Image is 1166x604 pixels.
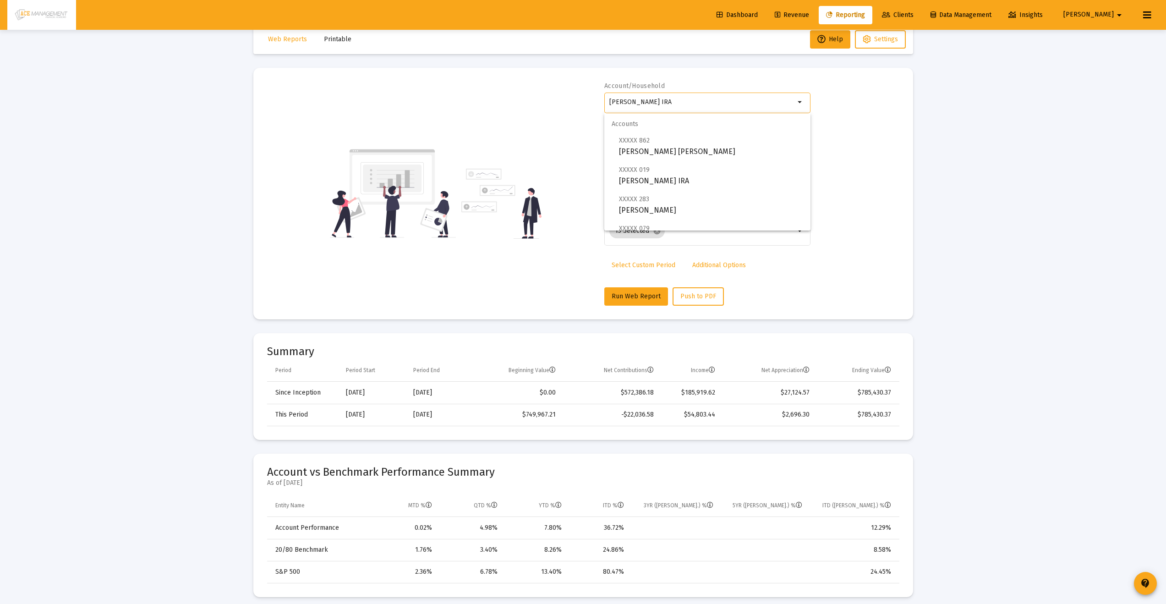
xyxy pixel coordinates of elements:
[471,404,562,426] td: $749,967.21
[275,367,291,374] div: Period
[445,545,498,555] div: 3.40%
[822,502,891,509] div: ITD ([PERSON_NAME].) %
[761,367,810,374] div: Net Appreciation
[474,502,498,509] div: QTD %
[510,545,562,555] div: 8.26%
[372,495,439,517] td: Column MTD %
[609,222,795,240] mat-chip-list: Selection
[575,545,624,555] div: 24.86%
[562,360,660,382] td: Column Net Contributions
[267,466,495,478] span: Account vs Benchmark Performance Summary
[691,367,715,374] div: Income
[1063,11,1114,19] span: [PERSON_NAME]
[609,224,665,238] mat-chip: 15 Selected
[267,517,372,539] td: Account Performance
[562,382,660,404] td: $572,386.18
[268,35,307,43] span: Web Reports
[330,148,456,239] img: reporting
[407,360,471,382] td: Column Period End
[267,382,339,404] td: Since Inception
[267,478,495,488] mat-card-subtitle: As of [DATE]
[692,261,746,269] span: Additional Options
[680,292,716,300] span: Push to PDF
[539,502,562,509] div: YTD %
[619,135,803,157] span: [PERSON_NAME] [PERSON_NAME]
[1052,5,1136,24] button: [PERSON_NAME]
[604,367,654,374] div: Net Contributions
[413,410,464,419] div: [DATE]
[852,367,891,374] div: Ending Value
[379,523,432,533] div: 0.02%
[445,523,498,533] div: 4.98%
[767,6,816,24] a: Revenue
[1140,578,1151,589] mat-icon: contact_support
[267,360,899,426] div: Data grid
[722,382,816,404] td: $27,124.57
[267,495,372,517] td: Column Entity Name
[346,367,375,374] div: Period Start
[575,523,624,533] div: 36.72%
[709,6,765,24] a: Dashboard
[461,169,542,239] img: reporting-alt
[413,388,464,397] div: [DATE]
[612,261,675,269] span: Select Custom Period
[815,523,891,533] div: 12.29%
[261,30,314,49] button: Web Reports
[438,495,504,517] td: Column QTD %
[722,360,816,382] td: Column Net Appreciation
[619,223,803,245] span: [PERSON_NAME] Individual
[819,6,872,24] a: Reporting
[379,567,432,577] div: 2.36%
[817,35,843,43] span: Help
[510,523,562,533] div: 7.80%
[619,137,650,144] span: XXXXX 862
[815,545,891,555] div: 8.58%
[267,495,899,583] div: Data grid
[673,287,724,306] button: Push to PDF
[509,367,556,374] div: Beginning Value
[923,6,999,24] a: Data Management
[413,367,440,374] div: Period End
[619,195,649,203] span: XXXXX 283
[604,287,668,306] button: Run Web Report
[644,502,713,509] div: 3YR ([PERSON_NAME].) %
[795,97,806,108] mat-icon: arrow_drop_down
[809,495,899,517] td: Column ITD (Ann.) %
[346,410,400,419] div: [DATE]
[339,360,407,382] td: Column Period Start
[267,347,899,356] mat-card-title: Summary
[722,404,816,426] td: $2,696.30
[471,382,562,404] td: $0.00
[826,11,865,19] span: Reporting
[874,35,898,43] span: Settings
[653,227,661,235] mat-icon: cancel
[816,404,899,426] td: $785,430.37
[775,11,809,19] span: Revenue
[660,360,721,382] td: Column Income
[14,6,69,24] img: Dashboard
[619,193,803,216] span: [PERSON_NAME]
[471,360,562,382] td: Column Beginning Value
[1008,11,1043,19] span: Insights
[815,567,891,577] div: 24.45%
[717,11,758,19] span: Dashboard
[408,502,432,509] div: MTD %
[562,404,660,426] td: -$22,036.58
[1001,6,1050,24] a: Insights
[875,6,921,24] a: Clients
[510,567,562,577] div: 13.40%
[810,30,850,49] button: Help
[816,360,899,382] td: Column Ending Value
[882,11,914,19] span: Clients
[1114,6,1125,24] mat-icon: arrow_drop_down
[795,225,806,236] mat-icon: arrow_drop_down
[575,567,624,577] div: 80.47%
[855,30,906,49] button: Settings
[619,225,650,232] span: XXXXX 079
[267,561,372,583] td: S&P 500
[275,502,305,509] div: Entity Name
[317,30,359,49] button: Printable
[612,292,661,300] span: Run Web Report
[504,495,569,517] td: Column YTD %
[445,567,498,577] div: 6.78%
